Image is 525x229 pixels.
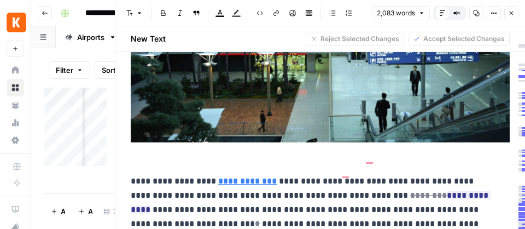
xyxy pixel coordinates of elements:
span: Add Row [61,206,65,217]
a: Airports [56,26,126,48]
span: Reject Selected Changes [320,34,399,44]
span: 2,083 words [377,8,415,18]
button: Sort [95,61,133,79]
a: Home [7,61,24,79]
a: Settings [7,131,24,149]
button: Add Row [44,203,72,220]
span: Add 10 Rows [88,206,92,217]
span: Accept Selected Changes [423,34,505,44]
div: 7 Rows [99,203,140,220]
h2: New Text [131,33,166,44]
a: Your Data [7,96,24,114]
a: Browse [7,79,24,96]
span: Sort [102,65,116,76]
span: Filter [56,65,73,76]
button: Add 10 Rows [72,203,99,220]
button: Accept Selected Changes [409,32,510,46]
button: Workspace: Kayak [7,9,24,36]
button: Filter [49,61,90,79]
a: AirOps Academy [7,201,24,218]
button: Reject Selected Changes [306,32,404,46]
img: Kayak Logo [7,13,26,32]
div: Airports [77,32,104,43]
button: 2,083 words [372,6,430,20]
a: Usage [7,114,24,131]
